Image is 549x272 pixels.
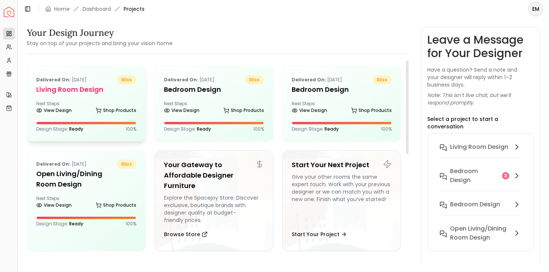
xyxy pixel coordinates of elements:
[292,173,392,224] div: Give your other rooms the same expert touch. Work with your previous designer or we can match you...
[528,1,543,16] button: EM
[124,5,145,13] span: Projects
[36,126,83,132] p: Design Stage:
[372,75,392,84] span: bliss
[36,105,72,116] a: View Design
[292,105,327,116] a: View Design
[502,172,509,179] div: 3
[434,164,528,197] button: Bedroom design3
[164,126,211,132] p: Design Stage:
[69,221,83,227] span: Ready
[427,115,534,130] p: Select a project to start a conversation
[381,126,392,132] p: 100 %
[27,27,173,39] h3: Your Design Journey
[164,76,198,83] b: Delivered on:
[117,75,136,84] span: bliss
[164,84,264,95] h5: Bedroom design
[325,126,339,132] span: Ready
[434,221,528,245] button: Open Living/Dining Room Design
[197,126,211,132] span: Ready
[4,7,14,17] img: Spacejoy Logo
[245,75,264,84] span: bliss
[292,101,392,116] div: Next Steps:
[427,33,534,60] h3: Leave a Message for Your Designer
[292,227,347,242] button: Start Your Project
[351,105,392,116] a: Shop Products
[36,200,72,210] a: View Design
[117,160,136,169] span: bliss
[36,196,136,210] div: Next Steps:
[36,221,83,227] p: Design Stage:
[36,160,87,169] p: [DATE]
[69,126,83,132] span: Ready
[164,105,199,116] a: View Design
[36,75,87,84] p: [DATE]
[54,5,70,13] a: Home
[45,5,145,13] nav: breadcrumb
[529,2,542,16] span: EM
[125,126,136,132] p: 100 %
[292,75,342,84] p: [DATE]
[36,101,136,116] div: Next Steps:
[36,76,71,83] b: Delivered on:
[83,5,111,13] a: Dashboard
[282,150,401,251] a: Start Your Next ProjectGive your other rooms the same expert touch. Work with your previous desig...
[450,167,499,185] h6: Bedroom design
[36,169,136,190] h5: Open Living/Dining Room Design
[36,161,71,167] b: Delivered on:
[96,200,136,210] a: Shop Products
[434,197,528,221] button: Bedroom Design
[96,105,136,116] a: Shop Products
[164,194,264,224] div: Explore the Spacejoy Store. Discover exclusive, boutique brands with designer quality at budget-f...
[164,160,264,191] h5: Your Gateway to Affordable Designer Furniture
[125,221,136,227] p: 100 %
[292,126,339,132] p: Design Stage:
[427,66,534,88] p: Have a question? Send a note and your designer will reply within 1–2 business days.
[253,126,264,132] p: 100 %
[450,224,510,242] h6: Open Living/Dining Room Design
[450,143,508,151] h6: Living Room design
[434,140,528,164] button: Living Room design
[292,160,392,170] h5: Start Your Next Project
[164,75,214,84] p: [DATE]
[292,84,392,95] h5: Bedroom Design
[292,76,326,83] b: Delivered on:
[155,150,273,251] a: Your Gateway to Affordable Designer FurnitureExplore the Spacejoy Store. Discover exclusive, bout...
[450,200,500,209] h6: Bedroom Design
[164,101,264,116] div: Next Steps:
[27,40,173,47] small: Stay on top of your projects and bring your vision home
[164,227,208,242] button: Browse Store
[36,84,136,95] h5: Living Room design
[4,7,14,17] a: Spacejoy
[427,91,534,106] p: Note: This isn’t live chat, but we’ll respond promptly.
[223,105,264,116] a: Shop Products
